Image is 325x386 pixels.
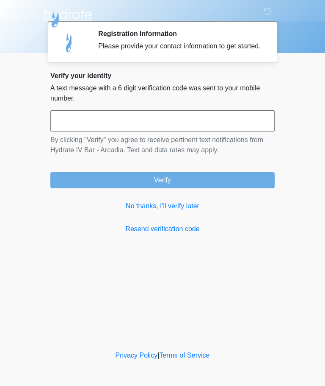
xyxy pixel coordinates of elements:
p: By clicking "Verify" you agree to receive pertinent text notifications from Hydrate IV Bar - Arca... [50,135,275,155]
h2: Verify your identity [50,72,275,80]
p: A text message with a 6 digit verification code was sent to your mobile number. [50,83,275,103]
img: Hydrate IV Bar - Arcadia Logo [42,6,94,28]
a: Privacy Policy [116,352,158,359]
div: Please provide your contact information to get started. [98,41,262,51]
a: No thanks, I'll verify later [50,201,275,211]
button: Verify [50,172,275,188]
img: Agent Avatar [57,30,82,55]
a: Terms of Service [159,352,209,359]
a: | [157,352,159,359]
a: Resend verification code [50,224,275,234]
